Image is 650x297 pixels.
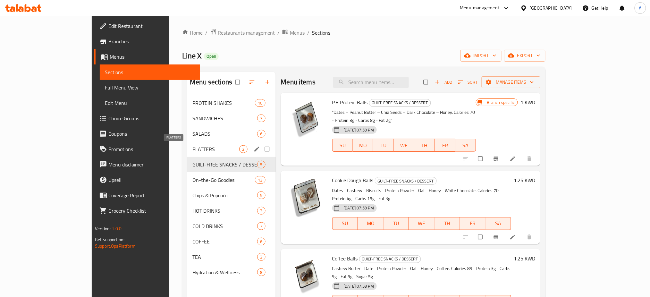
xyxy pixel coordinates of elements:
a: Upsell [94,172,200,188]
span: Add [435,79,452,86]
span: 5 [257,192,265,199]
img: P.B Protein Balls [286,98,327,139]
span: HOT DRINKS [192,207,257,215]
button: WE [394,139,414,152]
span: Branches [108,38,195,45]
span: Sort items [454,77,482,87]
h6: 1 KWD [520,98,535,107]
span: PLATTERS [192,145,239,153]
h2: Menu sections [190,77,232,87]
span: import [466,52,496,60]
span: TU [376,141,391,150]
span: WE [411,219,432,228]
button: Branch-specific-item [489,152,504,166]
button: TH [414,139,435,152]
nav: breadcrumb [182,29,545,37]
a: Edit menu item [510,156,517,162]
span: COFFEE [192,238,257,245]
div: COLD DRINKS [192,222,257,230]
a: Sections [100,64,200,80]
span: 1.0.0 [112,225,122,233]
nav: Menu sections [187,93,275,283]
div: COLD DRINKS7 [187,218,275,234]
a: Edit menu item [510,234,517,240]
div: [GEOGRAPHIC_DATA] [530,4,572,12]
span: GUILT-FREE SNACKS / DESSERT [369,99,431,106]
span: 10 [255,100,265,106]
a: Edit Menu [100,95,200,111]
span: Menus [290,29,305,37]
span: Edit Menu [105,99,195,107]
li: / [205,29,207,37]
div: items [257,207,265,215]
span: FR [437,141,453,150]
span: TU [386,219,407,228]
span: Coffee Balls [332,254,358,263]
div: GUILT-FREE SNACKS / DESSERT [369,99,431,107]
span: Sort [458,79,477,86]
button: Sort [456,77,479,87]
button: SA [455,139,476,152]
span: Select to update [474,153,488,165]
li: / [277,29,280,37]
button: WE [409,217,435,230]
span: Add item [433,77,454,87]
span: MO [355,141,371,150]
button: FR [460,217,486,230]
h6: 1.25 KWD [514,176,535,185]
span: Menus [110,53,195,61]
div: SALADS [192,130,257,138]
div: COFFEE6 [187,234,275,249]
div: items [257,253,265,261]
span: TH [437,219,458,228]
span: Chips & Popcorn [192,191,257,199]
button: import [460,50,502,62]
div: Menu-management [460,4,500,12]
button: MO [353,139,373,152]
img: Coffee Balls [286,254,327,295]
span: 6 [257,239,265,245]
span: Grocery Checklist [108,207,195,215]
button: export [504,50,545,62]
div: On-the-Go Goodies13 [187,172,275,188]
a: Menus [94,49,200,64]
span: On-the-Go Goodies [192,176,255,184]
div: Open [204,53,219,60]
span: Sort sections [245,75,260,89]
div: GUILT-FREE SNACKS / DESSERT [375,177,437,185]
span: Full Menu View [105,84,195,91]
button: edit [253,145,262,153]
button: Add [433,77,454,87]
div: Hydration & Wellness8 [187,265,275,280]
span: Version: [95,225,111,233]
span: GUILT-FREE SNACKS / DESSERT [192,161,257,168]
a: Menu disclaimer [94,157,200,172]
a: Grocery Checklist [94,203,200,218]
span: 2 [240,146,247,152]
div: GUILT-FREE SNACKS / DESSERT [359,255,421,263]
span: MO [360,219,381,228]
a: Full Menu View [100,80,200,95]
a: Edit Restaurant [94,18,200,34]
span: Promotions [108,145,195,153]
div: TEA2 [187,249,275,265]
span: Open [204,54,219,59]
span: Get support on: [95,235,124,244]
div: PROTEIN SHAKES10 [187,95,275,111]
span: A [639,4,642,12]
span: [DATE] 07:59 PM [341,127,377,133]
a: Restaurants management [210,29,275,37]
span: Sections [312,29,330,37]
span: TEA [192,253,257,261]
div: items [255,99,265,107]
div: items [257,191,265,199]
span: Manage items [487,78,535,86]
span: Hydration & Wellness [192,268,257,276]
div: Chips & Popcorn5 [187,188,275,203]
span: [DATE] 07:59 PM [341,283,377,289]
div: items [257,115,265,122]
div: SANDWICHES [192,115,257,122]
div: SALADS6 [187,126,275,141]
